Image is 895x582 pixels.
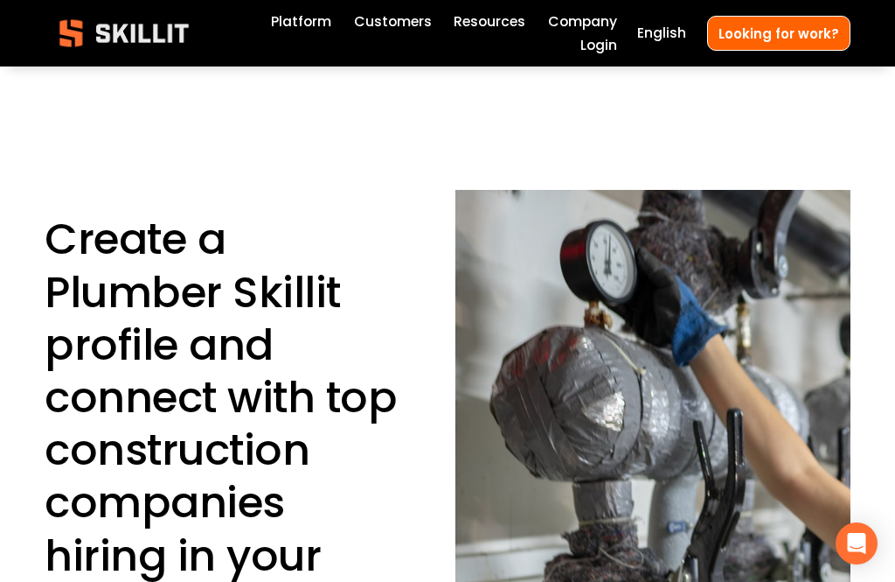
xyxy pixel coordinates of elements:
[836,522,878,564] div: Open Intercom Messenger
[548,11,617,34] a: Company
[271,11,331,34] a: Platform
[580,33,617,57] a: Login
[454,11,525,34] a: folder dropdown
[707,16,850,50] a: Looking for work?
[45,7,204,60] img: Skillit
[637,22,686,46] div: language picker
[354,11,432,34] a: Customers
[637,23,686,44] span: English
[454,11,525,32] span: Resources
